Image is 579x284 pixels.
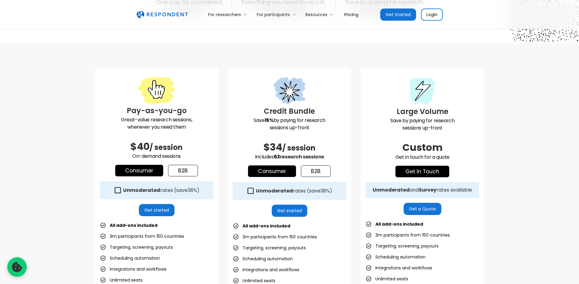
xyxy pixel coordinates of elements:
span: 63 [274,153,280,160]
a: Get a Quote [404,203,441,215]
strong: Unmoderated [123,187,160,194]
span: research sessions [280,153,324,160]
h3: Large Volume [366,106,479,117]
strong: Unmoderated [256,187,293,194]
li: Scheduling automation [100,254,160,262]
div: Resources [302,7,339,22]
li: Integrations and workflows [100,265,167,273]
li: Targeting, screening, payouts [100,243,173,251]
li: Unlimited seats [366,275,408,283]
span: $40 [130,140,150,153]
li: 3m participants from 150 countries [233,233,317,241]
a: Login [421,9,443,21]
span: / session [282,143,315,153]
strong: Unmoderated [373,186,410,193]
div: For researchers [208,12,241,18]
div: For participants [257,12,290,18]
div: For researchers [205,7,253,22]
strong: 15% [265,117,274,124]
strong: All add-ons included [243,223,290,229]
span: 38% [188,187,197,194]
a: Pricing [339,7,363,22]
a: Consumer [115,165,163,176]
div: rates (save ) [256,188,332,194]
h3: Pay-as-you-go [100,105,213,116]
p: Save by paying for research sessions up-front [366,117,479,132]
strong: All add-ons included [110,222,157,228]
div: For participants [253,7,302,22]
a: home [136,11,188,19]
li: Targeting, screening, payouts [366,242,439,250]
a: Get Started [380,9,416,21]
li: 3m participants from 150 countries [366,231,450,239]
img: Untitled UI logotext [136,11,188,19]
a: Consumer [248,165,296,177]
li: Integrations and workflows [366,264,432,272]
span: $34 [264,140,282,154]
h3: Credit Bundle [233,106,346,117]
p: On-demand sessions [100,153,213,160]
a: b2b [301,165,331,177]
li: 3m participants from 150 countries [100,232,184,241]
p: Save by paying for research sessions up-front [233,117,346,131]
strong: All add-ons included [375,221,423,227]
p: Includes [233,153,346,161]
div: Resources [305,12,327,18]
a: b2b [168,165,198,176]
a: Get started [272,205,307,217]
strong: Survey [419,186,436,193]
li: Scheduling automation [366,253,426,261]
a: Get started [139,204,174,216]
div: rates (save ) [123,187,199,193]
span: / session [150,142,183,152]
div: and rates available [373,187,472,193]
p: Great-value research sessions, whenever you need them [100,116,213,131]
a: get in touch [395,166,449,177]
li: Scheduling automation [233,255,293,263]
span: Custom [402,140,443,154]
p: Get in touch for a quote [366,154,479,161]
li: Integrations and workflows [233,265,299,274]
li: Targeting, screening, payouts [233,244,306,252]
span: 38% [320,187,330,194]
